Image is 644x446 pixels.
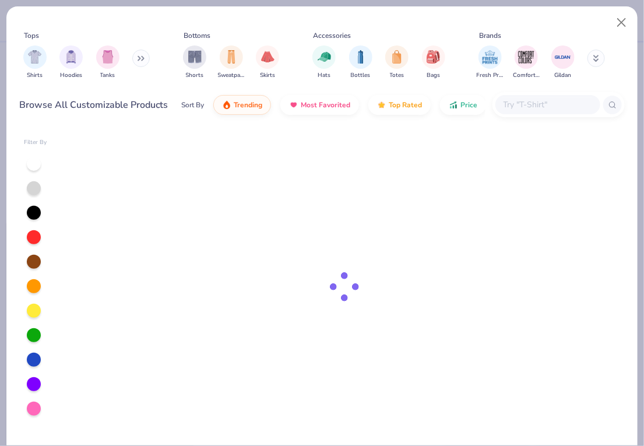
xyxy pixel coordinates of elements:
button: Trending [213,95,271,115]
button: Top Rated [368,95,431,115]
span: Bottles [351,71,371,80]
span: Bags [427,71,440,80]
span: Shorts [186,71,204,80]
button: filter button [256,45,279,80]
img: Bottles Image [354,50,367,64]
div: filter for Bottles [349,45,372,80]
img: Bags Image [427,50,439,64]
div: filter for Tanks [96,45,119,80]
span: Top Rated [389,100,422,110]
div: filter for Bags [422,45,445,80]
button: filter button [23,45,47,80]
img: Tanks Image [101,50,114,64]
span: Hats [318,71,330,80]
span: Fresh Prints [477,71,504,80]
div: filter for Comfort Colors [513,45,540,80]
div: filter for Skirts [256,45,279,80]
button: filter button [477,45,504,80]
div: filter for Gildan [551,45,575,80]
button: filter button [218,45,245,80]
span: Shirts [27,71,43,80]
span: Hoodies [60,71,82,80]
img: Hoodies Image [65,50,78,64]
div: filter for Fresh Prints [477,45,504,80]
button: filter button [422,45,445,80]
button: filter button [385,45,409,80]
div: filter for Shorts [183,45,206,80]
img: Skirts Image [261,50,275,64]
div: Sort By [181,100,204,110]
button: filter button [59,45,83,80]
button: Close [611,12,633,34]
div: Accessories [314,30,351,41]
button: filter button [96,45,119,80]
span: Trending [234,100,262,110]
div: filter for Shirts [23,45,47,80]
div: Browse All Customizable Products [20,98,168,112]
span: Totes [390,71,404,80]
div: filter for Totes [385,45,409,80]
img: Shirts Image [28,50,41,64]
button: filter button [183,45,206,80]
button: Most Favorited [280,95,359,115]
button: filter button [551,45,575,80]
button: Price [440,95,486,115]
div: filter for Hats [312,45,336,80]
span: Tanks [100,71,115,80]
img: Gildan Image [554,48,572,66]
img: Comfort Colors Image [518,48,535,66]
span: Skirts [260,71,275,80]
div: filter for Sweatpants [218,45,245,80]
button: filter button [349,45,372,80]
span: Comfort Colors [513,71,540,80]
div: filter for Hoodies [59,45,83,80]
span: Most Favorited [301,100,350,110]
div: Filter By [24,138,47,147]
img: Hats Image [318,50,331,64]
img: Fresh Prints Image [481,48,499,66]
button: filter button [312,45,336,80]
div: Brands [479,30,501,41]
div: Bottoms [184,30,211,41]
img: Shorts Image [188,50,202,64]
img: Sweatpants Image [225,50,238,64]
span: Sweatpants [218,71,245,80]
span: Gildan [554,71,571,80]
img: most_fav.gif [289,100,298,110]
button: filter button [513,45,540,80]
input: Try "T-Shirt" [502,98,592,111]
div: Tops [24,30,39,41]
img: trending.gif [222,100,231,110]
img: TopRated.gif [377,100,386,110]
img: Totes Image [390,50,403,64]
span: Price [460,100,477,110]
